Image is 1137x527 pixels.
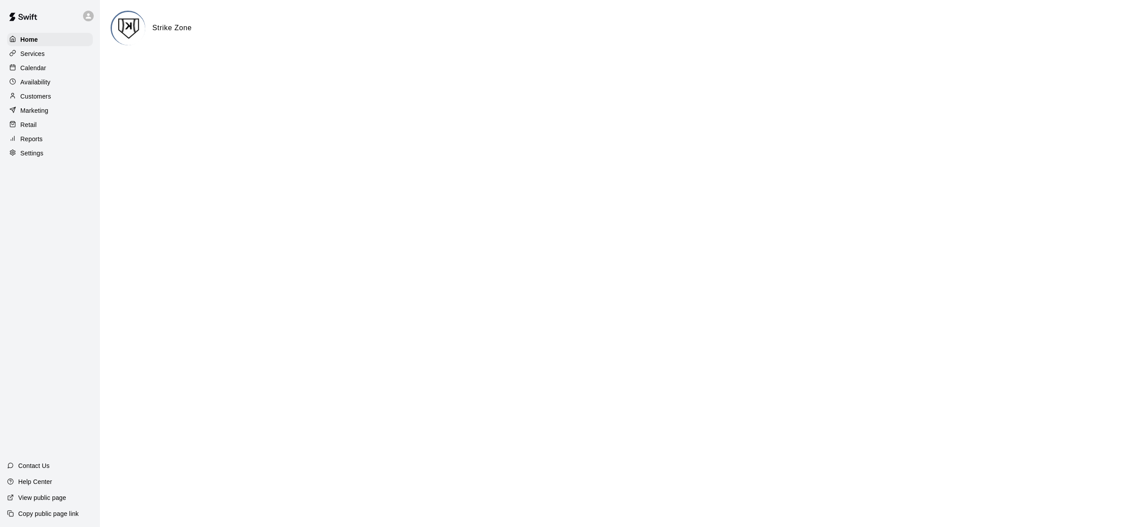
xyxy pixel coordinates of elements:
[20,49,45,58] p: Services
[152,22,192,34] h6: Strike Zone
[7,33,93,46] a: Home
[20,78,51,87] p: Availability
[18,461,50,470] p: Contact Us
[7,90,93,103] a: Customers
[20,149,44,158] p: Settings
[7,118,93,131] a: Retail
[7,75,93,89] a: Availability
[20,35,38,44] p: Home
[20,106,48,115] p: Marketing
[18,493,66,502] p: View public page
[20,120,37,129] p: Retail
[20,92,51,101] p: Customers
[20,63,46,72] p: Calendar
[20,135,43,143] p: Reports
[7,132,93,146] a: Reports
[7,47,93,60] a: Services
[18,477,52,486] p: Help Center
[112,12,145,45] img: Strike Zone logo
[7,61,93,75] a: Calendar
[7,147,93,160] a: Settings
[7,104,93,117] a: Marketing
[18,509,79,518] p: Copy public page link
